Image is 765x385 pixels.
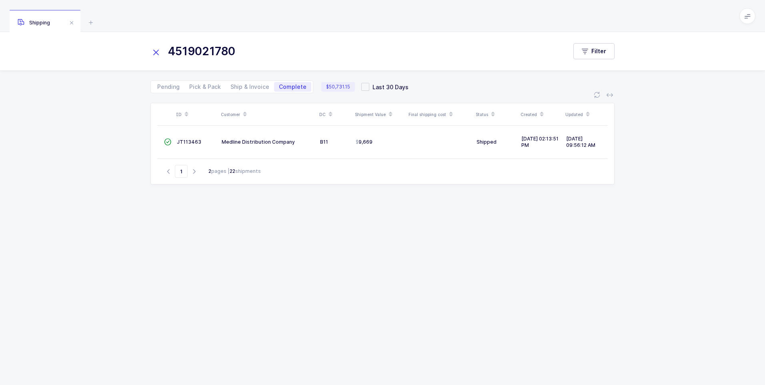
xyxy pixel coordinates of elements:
[164,139,171,145] span: 
[320,139,328,145] span: B11
[222,139,295,145] span: Medline Distribution Company
[208,168,211,174] b: 2
[521,136,559,148] span: [DATE] 02:13:51 PM
[319,108,350,121] div: DC
[477,139,515,145] div: Shipped
[565,108,605,121] div: Updated
[189,84,221,90] span: Pick & Pack
[476,108,516,121] div: Status
[150,42,557,61] input: Search for Shipments...
[356,139,372,145] span: 9,669
[573,43,615,59] button: Filter
[230,84,269,90] span: Ship & Invoice
[521,108,561,121] div: Created
[355,108,404,121] div: Shipment Value
[221,108,314,121] div: Customer
[279,84,306,90] span: Complete
[230,168,235,174] b: 22
[208,168,261,175] div: pages | shipments
[177,139,201,145] span: JT113463
[176,108,216,121] div: ID
[321,82,355,92] span: $50,731.15
[157,84,180,90] span: Pending
[591,47,606,55] span: Filter
[409,108,471,121] div: Final shipping cost
[369,83,409,91] span: Last 30 Days
[566,136,595,148] span: [DATE] 09:56:12 AM
[175,165,188,178] span: Go to
[18,20,50,26] span: Shipping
